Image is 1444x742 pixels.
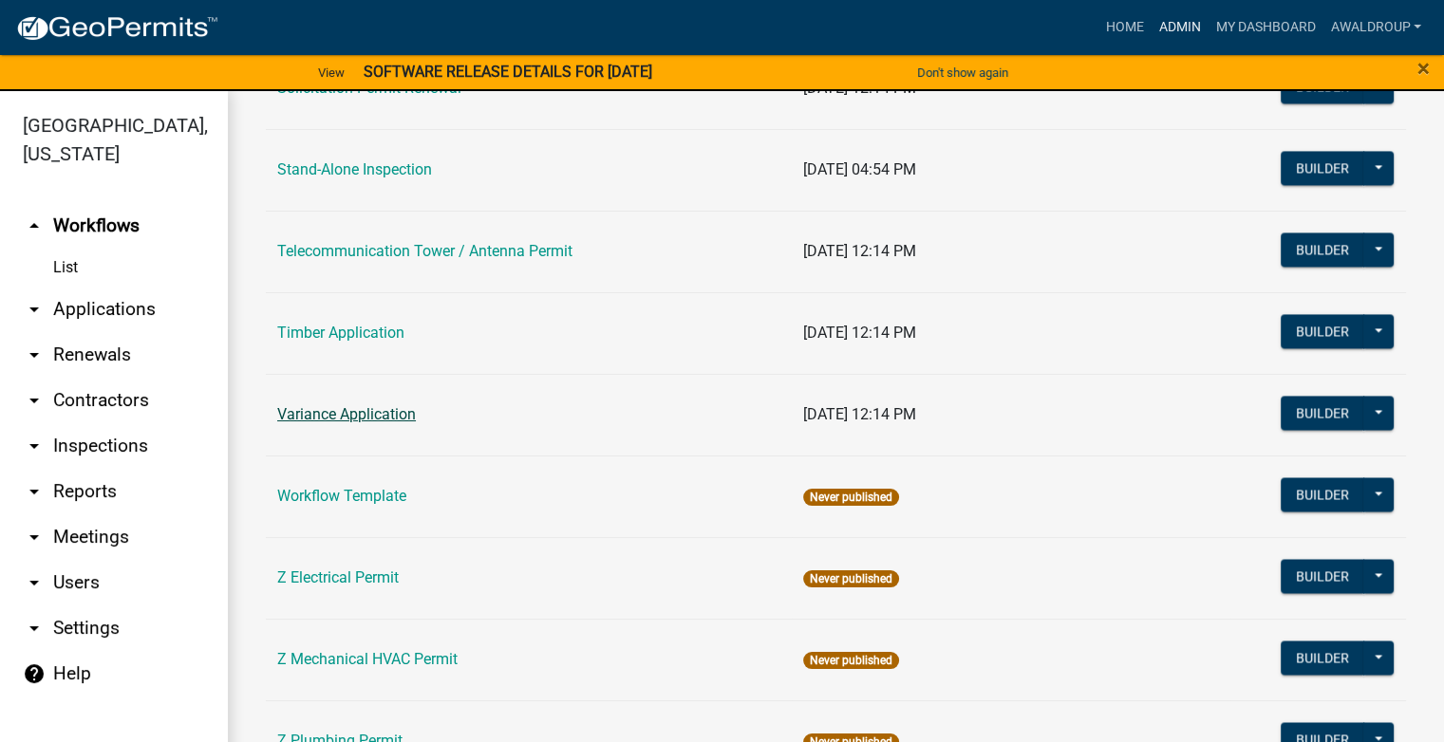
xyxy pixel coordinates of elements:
i: arrow_drop_down [23,480,46,503]
a: Variance Application [277,405,416,423]
a: Telecommunication Tower / Antenna Permit [277,242,572,260]
i: arrow_drop_down [23,526,46,548]
span: Never published [803,570,899,587]
a: Home [1097,9,1151,46]
span: [DATE] 04:54 PM [803,160,916,178]
a: Timber Application [277,324,404,342]
span: [DATE] 12:14 PM [803,324,916,342]
a: My Dashboard [1208,9,1322,46]
button: Builder [1281,396,1364,430]
strong: SOFTWARE RELEASE DETAILS FOR [DATE] [364,63,652,81]
i: arrow_drop_down [23,298,46,321]
i: arrow_drop_down [23,343,46,366]
span: [DATE] 12:14 PM [803,405,916,423]
button: Builder [1281,477,1364,511]
a: Z Mechanical HVAC Permit [277,650,458,668]
i: arrow_drop_down [23,389,46,412]
a: Stand-Alone Inspection [277,160,432,178]
button: Builder [1281,314,1364,348]
button: Builder [1281,640,1364,675]
button: Don't show again [910,57,1016,88]
span: [DATE] 12:14 PM [803,242,916,260]
button: Builder [1281,232,1364,267]
a: Z Electrical Permit [277,568,399,586]
i: arrow_drop_down [23,435,46,457]
a: View [310,57,352,88]
span: Never published [803,652,899,669]
a: Workflow Template [277,487,406,505]
button: Builder [1281,69,1364,103]
a: awaldroup [1322,9,1429,46]
i: help [23,662,46,685]
a: Admin [1151,9,1208,46]
span: × [1417,55,1430,82]
i: arrow_drop_down [23,617,46,640]
button: Builder [1281,151,1364,185]
i: arrow_drop_down [23,571,46,594]
button: Close [1417,57,1430,80]
button: Builder [1281,559,1364,593]
span: Never published [803,489,899,506]
i: arrow_drop_up [23,214,46,237]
